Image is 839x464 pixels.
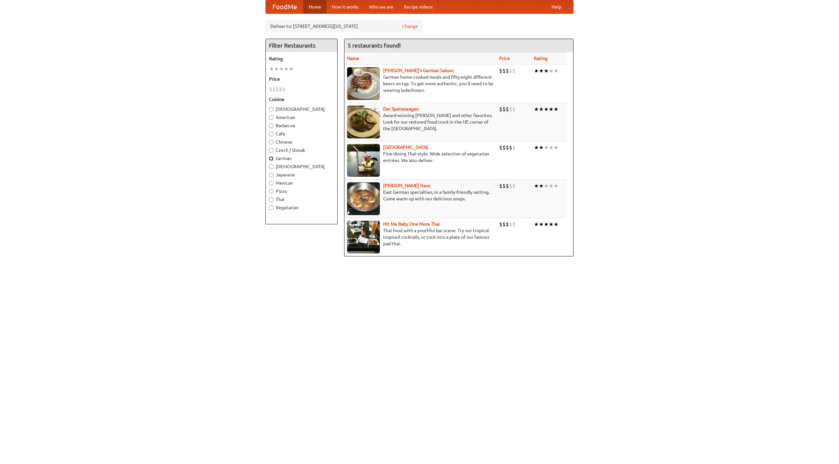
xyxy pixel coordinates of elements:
li: $ [509,182,512,190]
a: Price [499,56,510,61]
label: Japanese [269,171,334,178]
h4: Filter Restaurants [266,39,337,52]
li: ★ [269,65,274,72]
li: ★ [554,182,558,190]
a: Der Speisewagen [383,106,419,111]
li: $ [509,67,512,74]
img: speisewagen.jpg [347,106,380,138]
input: [DEMOGRAPHIC_DATA] [269,107,273,111]
li: $ [506,144,509,151]
li: $ [512,67,516,74]
a: Rating [534,56,548,61]
ng-pluralize: 5 restaurants found! [348,42,401,49]
li: $ [506,67,509,74]
li: ★ [534,144,539,151]
p: Award-winning [PERSON_NAME] and other favorites. Look for our restored food truck in the NE corne... [347,112,494,132]
input: Japanese [269,173,273,177]
li: ★ [554,67,558,74]
li: ★ [539,67,544,74]
label: Czech / Slovak [269,147,334,153]
p: Thai food with a youthful bar scene. Try our tropical inspired cocktails, or tuck into a plate of... [347,227,494,247]
input: Thai [269,197,273,202]
li: ★ [544,67,549,74]
li: ★ [544,221,549,228]
li: ★ [549,182,554,190]
li: $ [502,67,506,74]
li: ★ [534,221,539,228]
li: $ [512,144,516,151]
li: ★ [554,106,558,113]
input: Czech / Slovak [269,148,273,152]
a: Name [347,56,359,61]
input: Barbecue [269,124,273,128]
p: East German specialties, in a family-friendly setting. Come warm up with our delicious soups. [347,189,494,202]
li: $ [276,86,279,93]
a: [PERSON_NAME] Haus [383,183,430,188]
li: ★ [549,221,554,228]
li: $ [279,86,282,93]
li: ★ [549,144,554,151]
li: ★ [554,144,558,151]
li: $ [509,221,512,228]
a: [GEOGRAPHIC_DATA] [383,145,428,150]
label: German [269,155,334,162]
img: satay.jpg [347,144,380,177]
li: ★ [284,65,289,72]
a: [PERSON_NAME]'s German Saloon [383,68,454,73]
li: ★ [539,221,544,228]
li: $ [499,144,502,151]
li: $ [509,144,512,151]
li: $ [506,182,509,190]
label: [DEMOGRAPHIC_DATA] [269,106,334,112]
li: $ [502,221,506,228]
input: Cafe [269,132,273,136]
li: ★ [539,144,544,151]
li: ★ [534,106,539,113]
a: Home [303,0,326,13]
li: $ [512,106,516,113]
a: How it works [326,0,364,13]
input: [DEMOGRAPHIC_DATA] [269,165,273,169]
label: Mexican [269,180,334,186]
li: $ [272,86,276,93]
a: FoodMe [266,0,303,13]
div: Deliver to: [STREET_ADDRESS][US_STATE] [265,20,423,32]
label: Vegetarian [269,204,334,211]
li: ★ [544,182,549,190]
h5: Rating [269,55,334,62]
input: German [269,156,273,161]
input: Mexican [269,181,273,185]
a: Who we are [364,0,399,13]
li: ★ [534,182,539,190]
p: Fine dining Thai-style. Wide selection of vegetarian entrées. We also deliver. [347,151,494,164]
input: Chinese [269,140,273,144]
li: $ [512,221,516,228]
label: Barbecue [269,122,334,129]
label: Chinese [269,139,334,145]
li: ★ [539,106,544,113]
li: ★ [274,65,279,72]
a: Help [546,0,567,13]
li: ★ [539,182,544,190]
label: Thai [269,196,334,203]
li: $ [499,106,502,113]
li: $ [512,182,516,190]
li: ★ [544,144,549,151]
li: $ [269,86,272,93]
h5: Price [269,76,334,82]
label: Cafe [269,131,334,137]
li: $ [499,67,502,74]
input: American [269,115,273,120]
a: Change [402,23,418,30]
label: Pizza [269,188,334,194]
li: $ [502,182,506,190]
input: Vegetarian [269,206,273,210]
b: Hit Me Baby One More Thai [383,221,440,227]
img: kohlhaus.jpg [347,182,380,215]
li: ★ [534,67,539,74]
li: $ [502,144,506,151]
